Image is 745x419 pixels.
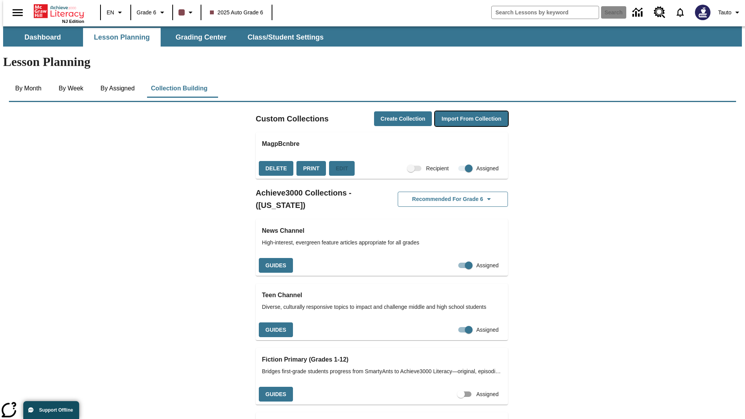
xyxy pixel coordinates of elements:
div: Because this collection has already started, you cannot change the collection. You can adjust ind... [329,161,355,176]
button: Delete [259,161,293,176]
button: Guides [259,322,293,338]
button: Recommended for Grade 6 [398,192,508,207]
span: Recipient [426,164,449,173]
div: SubNavbar [3,26,742,47]
a: Home [34,3,84,19]
span: EN [107,9,114,17]
button: By Assigned [94,79,141,98]
img: Avatar [695,5,710,20]
h3: Fiction Primary (Grades 1-12) [262,354,502,365]
input: search field [492,6,599,19]
button: Language: EN, Select a language [103,5,128,19]
span: Diverse, culturally responsive topics to impact and challenge middle and high school students [262,303,502,311]
button: Create Collection [374,111,432,126]
span: Support Offline [39,407,73,413]
span: Tauto [718,9,731,17]
span: Assigned [476,261,499,270]
span: 2025 Auto Grade 6 [210,9,263,17]
button: Open side menu [6,1,29,24]
button: Support Offline [23,401,79,419]
span: Assigned [476,164,499,173]
span: Bridges first-grade students progress from SmartyAnts to Achieve3000 Literacy—original, episodic ... [262,367,502,376]
h3: Teen Channel [262,290,502,301]
span: Grade 6 [137,9,156,17]
h3: MagpBcnbre [262,139,502,149]
h3: News Channel [262,225,502,236]
span: NJ Edition [62,19,84,24]
button: Dashboard [4,28,81,47]
button: Guides [259,387,293,402]
button: Select a new avatar [690,2,715,23]
button: Class/Student Settings [241,28,330,47]
h2: Achieve3000 Collections - ([US_STATE]) [256,187,382,211]
h1: Lesson Planning [3,55,742,69]
h2: Custom Collections [256,113,329,125]
button: Profile/Settings [715,5,745,19]
button: Import from Collection [435,111,508,126]
a: Resource Center, Will open in new tab [649,2,670,23]
button: Collection Building [145,79,214,98]
button: Lesson Planning [83,28,161,47]
span: High-interest, evergreen feature articles appropriate for all grades [262,239,502,247]
button: Grade: Grade 6, Select a grade [133,5,170,19]
a: Data Center [628,2,649,23]
span: Assigned [476,326,499,334]
button: Class color is dark brown. Change class color [175,5,198,19]
button: By Month [9,79,48,98]
button: By Week [52,79,90,98]
button: Print, will open in a new window [296,161,326,176]
span: Assigned [476,390,499,398]
button: Guides [259,258,293,273]
button: Grading Center [162,28,240,47]
div: Home [34,3,84,24]
a: Notifications [670,2,690,23]
div: SubNavbar [3,28,331,47]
